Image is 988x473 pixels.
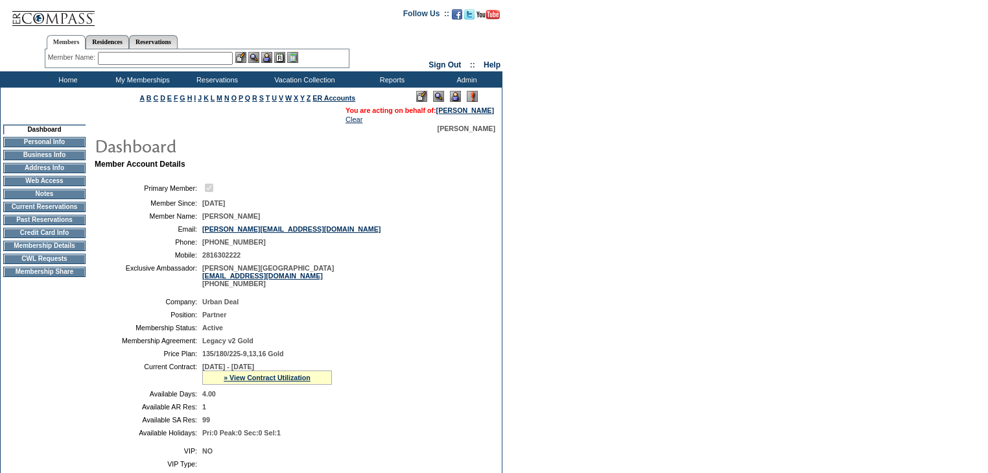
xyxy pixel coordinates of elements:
[202,251,241,259] span: 2816302222
[261,52,272,63] img: Impersonate
[100,311,197,319] td: Position:
[476,13,500,21] a: Subscribe to our YouTube Channel
[248,52,259,63] img: View
[452,13,462,21] a: Become our fan on Facebook
[312,94,355,102] a: ER Accounts
[167,94,172,102] a: E
[3,150,86,160] td: Business Info
[180,94,185,102] a: G
[224,94,229,102] a: N
[160,94,165,102] a: D
[403,8,449,23] td: Follow Us ::
[147,94,152,102] a: B
[95,160,185,169] b: Member Account Details
[100,212,197,220] td: Member Name:
[29,71,104,88] td: Home
[484,60,500,69] a: Help
[198,94,202,102] a: J
[174,94,178,102] a: F
[100,350,197,358] td: Price Plan:
[438,125,495,132] span: [PERSON_NAME]
[100,363,197,385] td: Current Contract:
[202,324,223,332] span: Active
[353,71,428,88] td: Reports
[252,94,257,102] a: R
[300,94,305,102] a: Y
[429,60,461,69] a: Sign Out
[100,429,197,437] td: Available Holidays:
[436,106,494,114] a: [PERSON_NAME]
[153,94,158,102] a: C
[202,390,216,398] span: 4.00
[187,94,193,102] a: H
[100,199,197,207] td: Member Since:
[100,264,197,287] td: Exclusive Ambassador:
[202,350,284,358] span: 135/180/225-9,13,16 Gold
[294,94,298,102] a: X
[239,94,243,102] a: P
[450,91,461,102] img: Impersonate
[194,94,196,102] a: I
[346,115,362,123] a: Clear
[464,9,475,19] img: Follow us on Twitter
[307,94,311,102] a: Z
[100,390,197,398] td: Available Days:
[3,241,86,251] td: Membership Details
[202,264,334,287] span: [PERSON_NAME][GEOGRAPHIC_DATA] [PHONE_NUMBER]
[346,106,494,114] span: You are acting on behalf of:
[100,324,197,332] td: Membership Status:
[100,403,197,411] td: Available AR Res:
[285,94,292,102] a: W
[100,251,197,259] td: Mobile:
[3,163,86,173] td: Address Info
[464,13,475,21] a: Follow us on Twitter
[202,212,260,220] span: [PERSON_NAME]
[467,91,478,102] img: Log Concern/Member Elevation
[202,311,226,319] span: Partner
[428,71,502,88] td: Admin
[266,94,270,102] a: T
[202,337,253,345] span: Legacy v2 Gold
[433,91,444,102] img: View Mode
[202,298,239,306] span: Urban Deal
[202,416,210,424] span: 99
[245,94,250,102] a: Q
[94,132,353,158] img: pgTtlDashboard.gif
[100,416,197,424] td: Available SA Res:
[253,71,353,88] td: Vacation Collection
[202,403,206,411] span: 1
[3,267,86,277] td: Membership Share
[3,228,86,238] td: Credit Card Info
[287,52,298,63] img: b_calculator.gif
[100,298,197,306] td: Company:
[204,94,209,102] a: K
[178,71,253,88] td: Reservations
[202,272,323,280] a: [EMAIL_ADDRESS][DOMAIN_NAME]
[272,94,277,102] a: U
[100,337,197,345] td: Membership Agreement:
[3,215,86,225] td: Past Reservations
[100,238,197,246] td: Phone:
[100,460,197,468] td: VIP Type:
[140,94,145,102] a: A
[470,60,475,69] span: ::
[3,202,86,212] td: Current Reservations
[235,52,246,63] img: b_edit.gif
[202,225,381,233] a: [PERSON_NAME][EMAIL_ADDRESS][DOMAIN_NAME]
[3,254,86,264] td: CWL Requests
[224,374,311,382] a: » View Contract Utilization
[104,71,178,88] td: My Memberships
[47,35,86,49] a: Members
[452,9,462,19] img: Become our fan on Facebook
[3,137,86,147] td: Personal Info
[202,363,254,370] span: [DATE] - [DATE]
[279,94,283,102] a: V
[100,225,197,233] td: Email:
[86,35,129,49] a: Residences
[129,35,178,49] a: Reservations
[211,94,215,102] a: L
[274,52,285,63] img: Reservations
[202,447,213,455] span: NO
[3,125,86,134] td: Dashboard
[202,429,281,437] span: Pri:0 Peak:0 Sec:0 Sel:1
